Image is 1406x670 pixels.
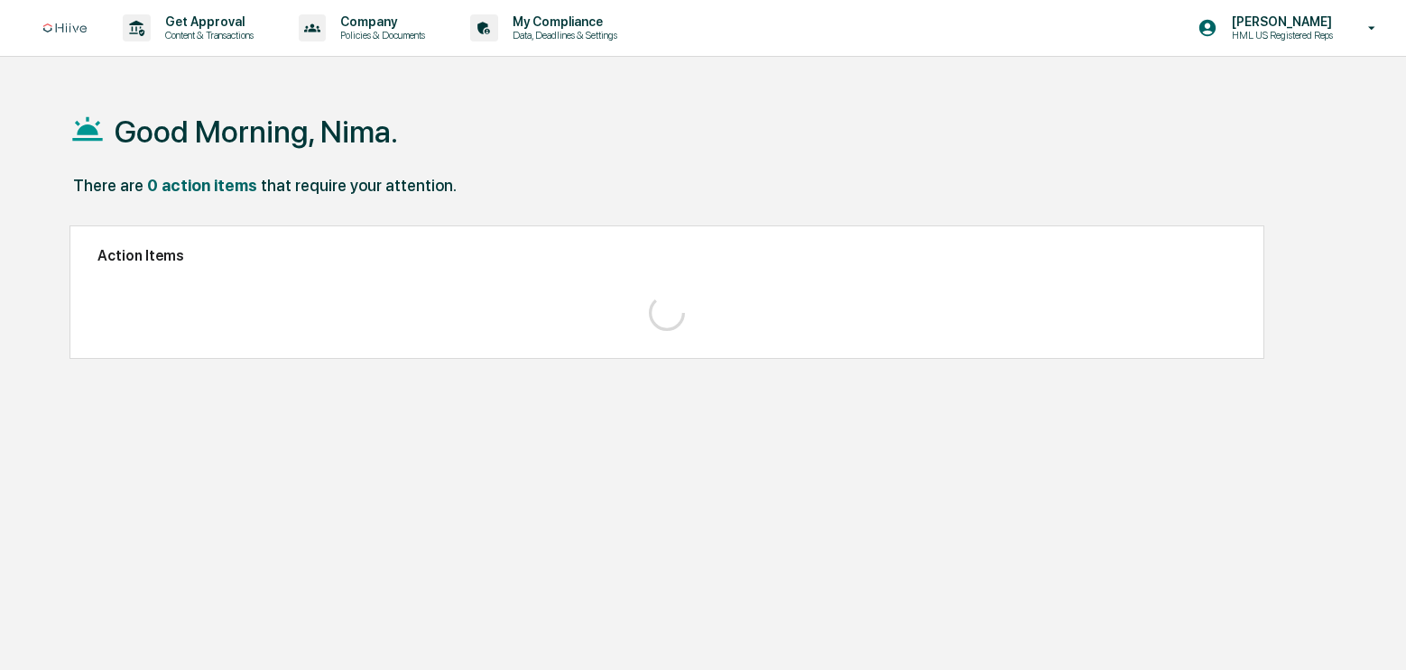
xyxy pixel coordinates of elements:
[43,23,87,33] img: logo
[97,247,1236,264] h2: Action Items
[151,29,263,41] p: Content & Transactions
[147,176,257,195] div: 0 action items
[498,29,626,41] p: Data, Deadlines & Settings
[326,14,434,29] p: Company
[151,14,263,29] p: Get Approval
[1217,14,1342,29] p: [PERSON_NAME]
[73,176,143,195] div: There are
[1217,29,1342,41] p: HML US Registered Reps
[326,29,434,41] p: Policies & Documents
[261,176,457,195] div: that require your attention.
[498,14,626,29] p: My Compliance
[115,114,398,150] h1: Good Morning, Nima.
